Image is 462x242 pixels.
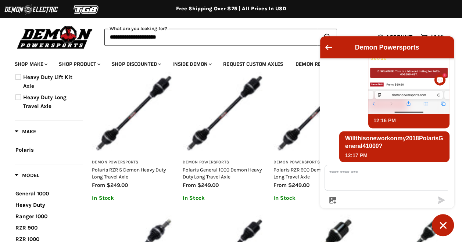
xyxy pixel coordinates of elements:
[288,182,309,188] span: $249.00
[104,29,337,46] form: Product
[382,34,417,41] a: Account
[15,224,37,231] span: RZR 900
[273,195,357,201] p: In Stock
[197,182,219,188] span: $249.00
[15,202,45,208] span: Heavy Duty
[15,213,47,220] span: Ranger 1000
[183,182,196,188] span: from
[386,33,412,42] span: Account
[273,160,357,165] h3: Demon Powersports
[23,74,72,89] span: Heavy Duty Lift Kit Axle
[290,57,344,72] a: Demon Rewards
[92,167,166,179] a: Polaris RZR S Demon Heavy Duty Long Travel Axle
[417,32,447,43] a: $0.00
[53,57,105,72] a: Shop Product
[15,128,36,137] button: Filter by Make
[15,147,34,153] span: Polaris
[104,29,318,46] input: When autocomplete results are available use up and down arrows to review and enter to select
[318,29,337,46] button: Search
[15,129,36,135] span: Make
[15,24,95,50] img: Demon Powersports
[273,167,353,179] a: Polaris RZR 900 Demon Heavy Duty Long Travel Axle
[183,71,266,154] img: Polaris General 1000 Demon Heavy Duty Long Travel Axle
[183,160,266,165] h3: Demon Powersports
[273,182,287,188] span: from
[9,54,442,72] ul: Main menu
[106,57,165,72] a: Shop Discounted
[92,160,175,165] h3: Demon Powersports
[92,182,105,188] span: from
[59,3,114,17] img: TGB Logo 2
[9,57,52,72] a: Shop Make
[183,195,266,201] p: In Stock
[107,182,128,188] span: $249.00
[430,34,444,41] span: $0.00
[15,172,39,178] span: Model
[183,167,262,179] a: Polaris General 1000 Demon Heavy Duty Long Travel Axle
[4,3,59,17] img: Demon Electric Logo 2
[23,94,67,109] span: Heavy Duty Long Travel Axle
[15,172,39,181] button: Filter by Model
[92,71,175,154] img: Polaris RZR S Demon Heavy Duty Long Travel Axle
[218,57,289,72] a: Request Custom Axles
[15,190,49,197] span: General 1000
[167,57,216,72] a: Inside Demon
[273,71,357,154] img: Polaris RZR 900 Demon Heavy Duty Long Travel Axle
[318,36,456,236] inbox-online-store-chat: Shopify online store chat
[92,195,175,201] p: In Stock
